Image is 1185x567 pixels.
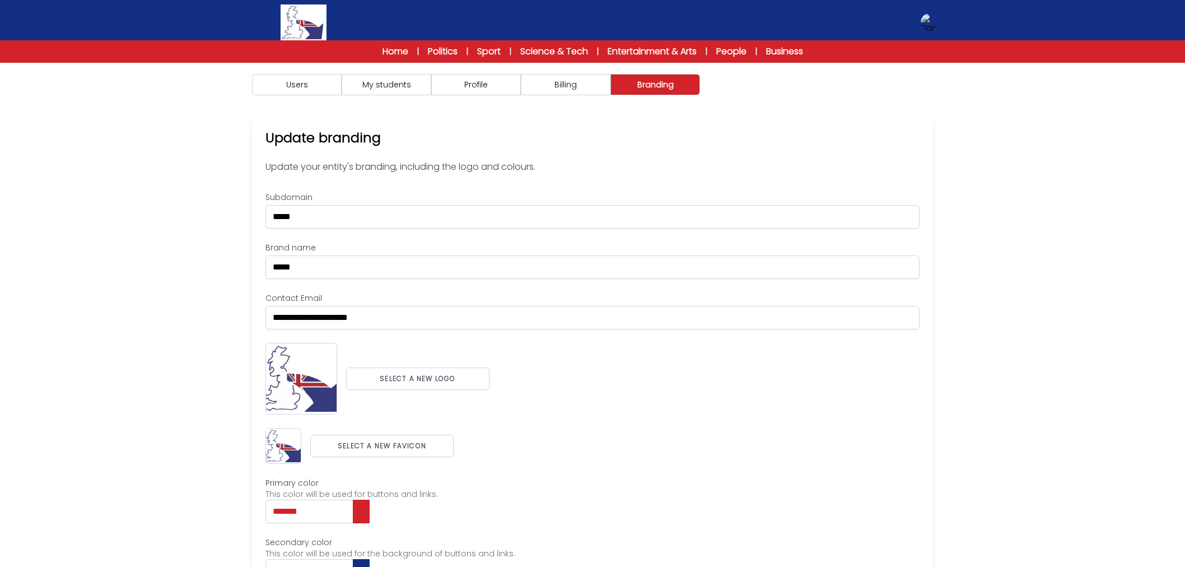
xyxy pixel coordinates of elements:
[265,548,920,559] div: This color will be used for the background of buttons and links.
[597,46,599,57] span: |
[477,45,501,58] a: Sport
[346,368,489,390] button: Select a new logo
[520,45,588,58] a: Science & Tech
[466,46,468,57] span: |
[521,74,610,95] button: Billing
[252,74,342,95] button: Users
[417,46,419,57] span: |
[265,343,337,415] img: Current branding logo
[265,160,920,174] p: Update your entity's branding, including the logo and colours.
[265,489,920,500] div: This color will be used for buttons and links.
[245,4,362,40] a: Logo
[265,477,920,489] label: Primary color
[706,46,707,57] span: |
[608,45,697,58] a: Entertainment & Arts
[510,46,511,57] span: |
[431,74,521,95] button: Profile
[755,46,757,57] span: |
[716,45,747,58] a: People
[265,192,920,203] label: Subdomain
[428,45,458,58] a: Politics
[265,129,920,147] h2: Update branding
[265,292,920,304] label: Contact Email
[310,435,454,457] button: Select a new favicon
[382,45,408,58] a: Home
[265,242,920,253] label: Brand name
[265,428,301,464] img: Current branding favicon
[265,537,920,548] label: Secondary color
[610,74,700,95] button: Branding
[342,74,431,95] button: My students
[281,4,326,40] img: Logo
[921,13,939,31] img: Danny Bernardo
[766,45,803,58] a: Business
